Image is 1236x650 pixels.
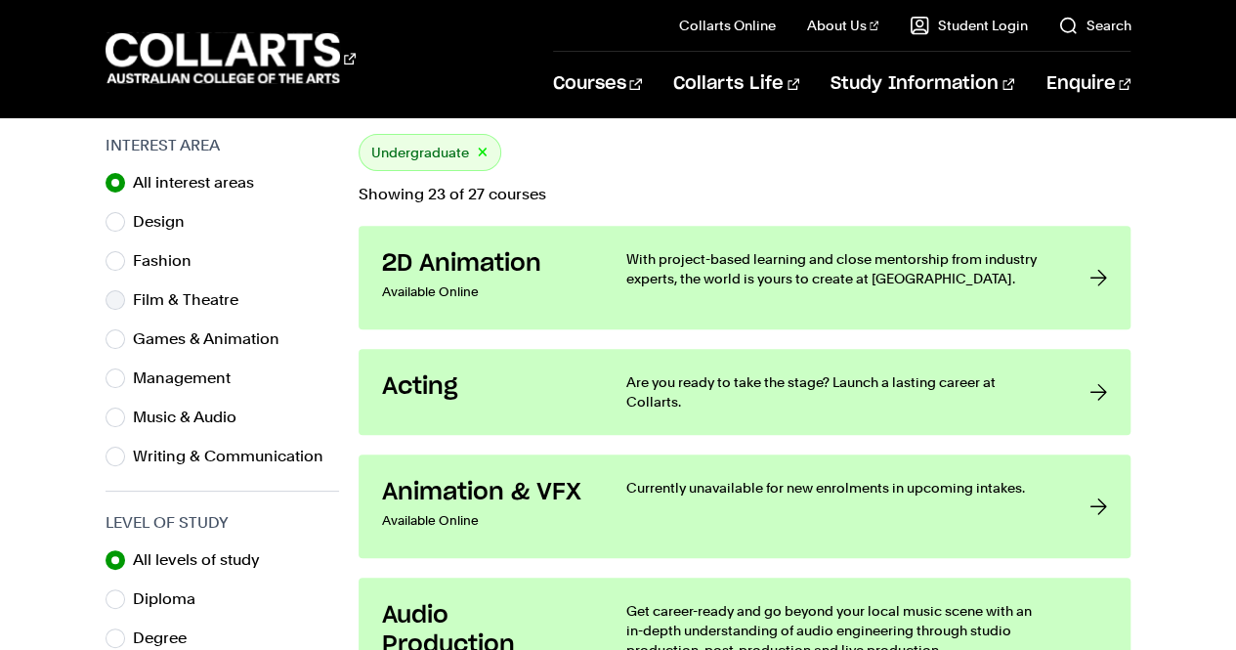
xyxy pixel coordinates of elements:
label: Music & Audio [133,404,252,431]
a: Collarts Online [679,16,776,35]
h3: 2D Animation [382,249,587,279]
h3: Interest Area [106,134,339,157]
p: Available Online [382,507,587,535]
label: Fashion [133,247,207,275]
p: Currently unavailable for new enrolments in upcoming intakes. [626,478,1051,498]
label: Design [133,208,200,236]
label: Games & Animation [133,325,295,353]
label: Film & Theatre [133,286,254,314]
div: Undergraduate [359,134,501,171]
p: Showing 23 of 27 courses [359,187,1131,202]
a: Student Login [910,16,1027,35]
a: Enquire [1045,52,1130,116]
p: With project-based learning and close mentorship from industry experts, the world is yours to cre... [626,249,1051,288]
a: About Us [807,16,879,35]
label: Management [133,365,246,392]
h3: Acting [382,372,587,402]
a: Animation & VFX Available Online Currently unavailable for new enrolments in upcoming intakes. [359,455,1131,558]
a: Courses [553,52,642,116]
label: All levels of study [133,546,276,574]
label: All interest areas [133,169,270,196]
label: Writing & Communication [133,443,339,470]
a: Search [1058,16,1130,35]
label: Diploma [133,585,211,613]
a: Acting Are you ready to take the stage? Launch a lasting career at Collarts. [359,349,1131,435]
a: Collarts Life [673,52,799,116]
div: Go to homepage [106,30,356,86]
a: 2D Animation Available Online With project-based learning and close mentorship from industry expe... [359,226,1131,329]
h3: Level of Study [106,511,339,535]
p: Available Online [382,279,587,306]
button: × [477,142,489,164]
h3: Animation & VFX [382,478,587,507]
a: Study Information [831,52,1014,116]
p: Are you ready to take the stage? Launch a lasting career at Collarts. [626,372,1051,412]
